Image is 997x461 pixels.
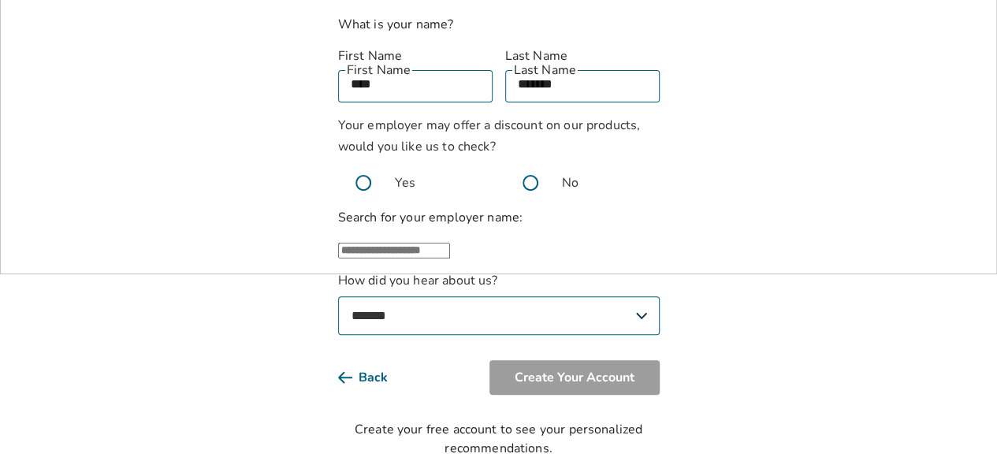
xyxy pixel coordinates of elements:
[338,271,660,335] label: How did you hear about us?
[338,296,660,335] select: How did you hear about us?
[338,117,641,155] span: Your employer may offer a discount on our products, would you like us to check?
[562,173,578,192] span: No
[338,360,413,395] button: Back
[338,16,454,33] label: What is your name?
[489,360,660,395] button: Create Your Account
[338,209,523,226] label: Search for your employer name:
[918,385,997,461] iframe: Chat Widget
[395,173,415,192] span: Yes
[338,420,660,458] div: Create your free account to see your personalized recommendations.
[338,46,493,65] label: First Name
[505,46,660,65] label: Last Name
